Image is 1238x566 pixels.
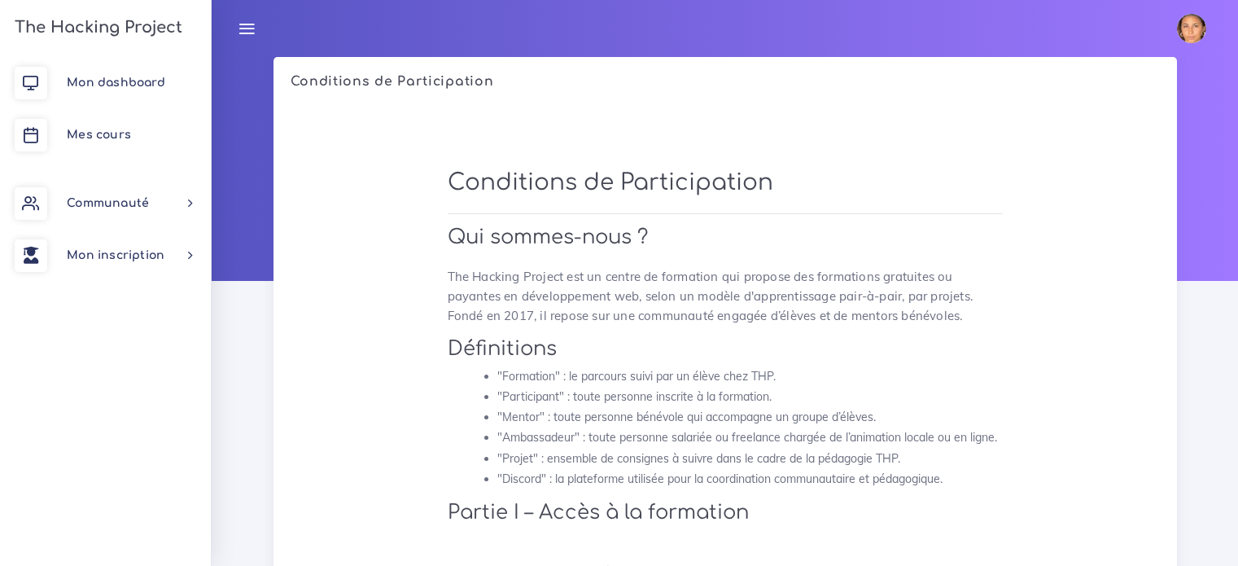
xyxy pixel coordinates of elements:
[497,387,1003,407] li: "Participant" : toute personne inscrite à la formation.
[448,337,1003,361] h2: Définitions
[10,19,182,37] h3: The Hacking Project
[1177,14,1206,43] img: wcmslyeojqaabdlyfemg.jpg
[67,77,165,89] span: Mon dashboard
[448,501,1003,524] h2: Partie I – Accès à la formation
[497,428,1003,448] li: "Ambassadeur" : toute personne salariée ou freelance chargée de l’animation locale ou en ligne.
[448,169,1003,197] h1: Conditions de Participation
[497,366,1003,387] li: "Formation" : le parcours suivi par un élève chez THP.
[497,449,1003,469] li: "Projet" : ensemble de consignes à suivre dans le cadre de la pédagogie THP.
[497,469,1003,489] li: "Discord" : la plateforme utilisée pour la coordination communautaire et pédagogique.
[448,267,1003,326] p: The Hacking Project est un centre de formation qui propose des formations gratuites ou payantes e...
[67,197,149,209] span: Communauté
[67,129,131,141] span: Mes cours
[448,226,1003,249] h2: Qui sommes-nous ?
[291,74,1160,90] h5: Conditions de Participation
[497,407,1003,428] li: "Mentor" : toute personne bénévole qui accompagne un groupe d’élèves.
[67,249,164,261] span: Mon inscription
